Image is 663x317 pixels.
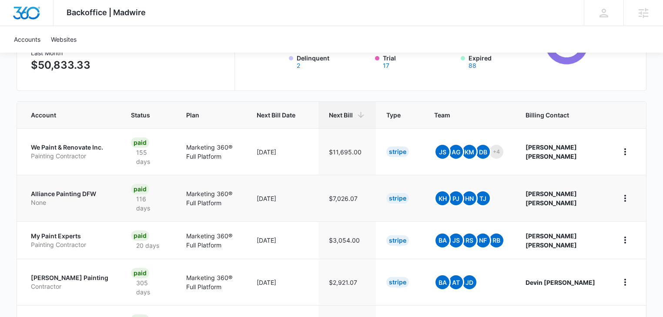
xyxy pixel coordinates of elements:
span: Account [31,110,97,120]
p: $50,833.33 [31,57,90,73]
span: KM [462,145,476,159]
button: Delinquent [297,63,300,69]
div: Stripe [386,193,409,204]
span: BA [435,275,449,289]
div: Stripe [386,235,409,246]
td: $3,054.00 [318,221,376,259]
p: Marketing 360® Full Platform [186,143,236,161]
strong: Devin [PERSON_NAME] [526,279,595,286]
strong: [PERSON_NAME] [PERSON_NAME] [526,143,577,160]
div: Stripe [386,147,409,157]
td: [DATE] [246,221,318,259]
p: We Paint & Renovate Inc. [31,143,110,152]
button: home [618,233,632,247]
span: NF [476,234,490,247]
span: Team [434,110,492,120]
button: home [618,275,632,289]
p: 305 days [131,278,165,297]
div: Paid [131,137,149,148]
p: 155 days [131,148,165,166]
label: Delinquent [297,53,369,69]
button: Trial [383,63,389,69]
p: 116 days [131,194,165,213]
div: Paid [131,268,149,278]
p: My Paint Experts [31,232,110,240]
p: Marketing 360® Full Platform [186,273,236,291]
a: We Paint & Renovate Inc.Painting Contractor [31,143,110,160]
span: HN [462,191,476,205]
a: Accounts [9,26,46,53]
p: Contractor [31,282,110,291]
span: Next Bill Date [257,110,295,120]
span: At [449,275,463,289]
p: 20 days [131,241,164,250]
button: home [618,191,632,205]
span: Billing Contact [526,110,597,120]
span: KH [435,191,449,205]
span: Backoffice | Madwire [67,8,146,17]
td: [DATE] [246,128,318,175]
p: Alliance Painting DFW [31,190,110,198]
td: [DATE] [246,259,318,305]
td: $7,026.07 [318,175,376,221]
p: [PERSON_NAME] Painting [31,274,110,282]
p: None [31,198,110,207]
span: DB [476,145,490,159]
a: My Paint ExpertsPainting Contractor [31,232,110,249]
span: JS [435,145,449,159]
span: BA [435,234,449,247]
td: $11,695.00 [318,128,376,175]
a: Websites [46,26,82,53]
td: $2,921.07 [318,259,376,305]
span: Plan [186,110,236,120]
strong: [PERSON_NAME] [PERSON_NAME] [526,232,577,249]
a: Alliance Painting DFWNone [31,190,110,207]
span: JS [449,234,463,247]
div: Stripe [386,277,409,287]
a: [PERSON_NAME] PaintingContractor [31,274,110,290]
div: Paid [131,184,149,194]
h3: Last Month [31,48,90,57]
p: Painting Contractor [31,240,110,249]
span: Next Bill [329,110,353,120]
strong: [PERSON_NAME] [PERSON_NAME] [526,190,577,207]
span: RB [489,234,503,247]
span: AG [449,145,463,159]
label: Trial [383,53,455,69]
div: Paid [131,230,149,241]
span: TJ [476,191,490,205]
p: Marketing 360® Full Platform [186,189,236,207]
button: Expired [469,63,476,69]
span: JD [462,275,476,289]
span: +4 [489,145,503,159]
span: PJ [449,191,463,205]
td: [DATE] [246,175,318,221]
span: RS [462,234,476,247]
span: Type [386,110,401,120]
p: Marketing 360® Full Platform [186,231,236,250]
span: Status [131,110,153,120]
label: Expired [469,53,541,69]
p: Painting Contractor [31,152,110,160]
button: home [618,145,632,159]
